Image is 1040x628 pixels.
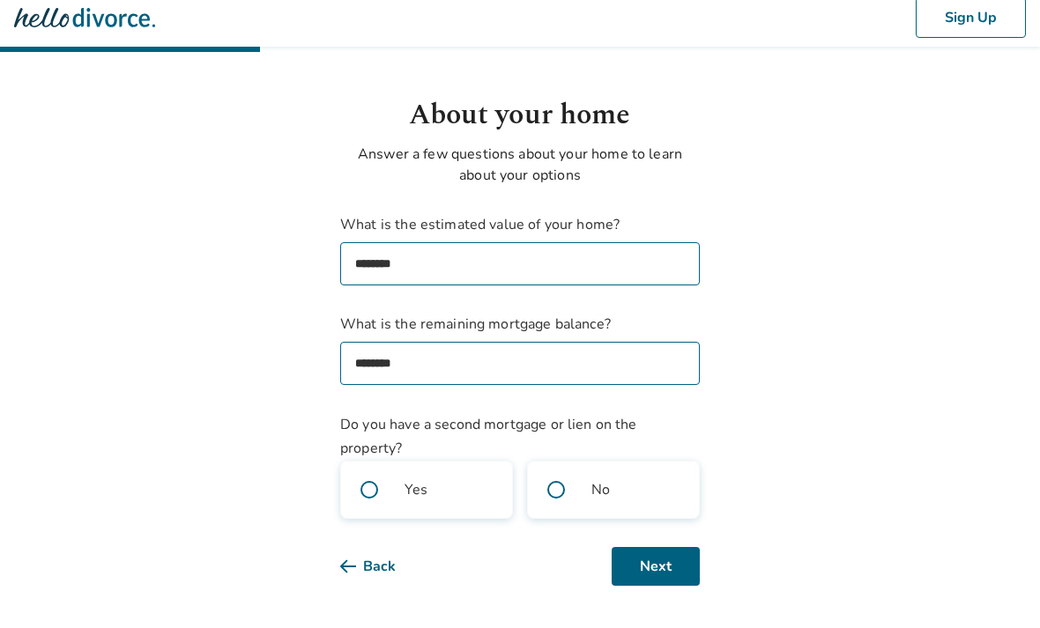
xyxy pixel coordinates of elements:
[340,144,700,186] p: Answer a few questions about your home to learn about your options
[612,547,700,586] button: Next
[405,479,427,500] span: Yes
[340,415,637,458] span: Do you have a second mortgage or lien on the property?
[952,543,1040,628] iframe: Chat Widget
[340,242,700,285] input: What is the estimated value of your home?
[340,214,700,235] span: What is the estimated value of your home?
[340,342,700,385] input: What is the remaining mortgage balance?
[340,314,700,335] span: What is the remaining mortgage balance?
[340,94,700,137] h1: About your home
[340,547,424,586] button: Back
[591,479,610,500] span: No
